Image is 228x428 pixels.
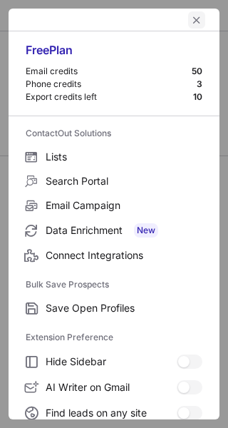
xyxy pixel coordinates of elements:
[9,169,219,193] label: Search Portal
[46,151,202,163] span: Lists
[9,145,219,169] label: Lists
[26,273,202,296] label: Bulk Save Prospects
[46,249,202,262] span: Connect Integrations
[9,218,219,243] label: Data Enrichment New
[9,374,219,400] label: AI Writer on Gmail
[197,78,202,90] div: 3
[26,66,192,77] div: Email credits
[46,223,202,238] span: Data Enrichment
[9,193,219,218] label: Email Campaign
[26,122,202,145] label: ContactOut Solutions
[9,349,219,374] label: Hide Sidebar
[26,78,197,90] div: Phone credits
[9,296,219,320] label: Save Open Profiles
[26,91,193,103] div: Export credits left
[46,199,202,212] span: Email Campaign
[26,43,202,66] div: Free Plan
[46,175,202,188] span: Search Portal
[26,326,202,349] label: Extension Preference
[9,400,219,426] label: Find leads on any site
[192,66,202,77] div: 50
[46,302,202,315] span: Save Open Profiles
[188,11,205,29] button: left-button
[193,91,202,103] div: 10
[46,381,177,394] span: AI Writer on Gmail
[9,243,219,267] label: Connect Integrations
[134,223,158,238] span: New
[23,13,37,27] button: right-button
[46,407,177,419] span: Find leads on any site
[46,355,177,368] span: Hide Sidebar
